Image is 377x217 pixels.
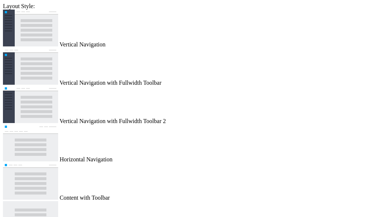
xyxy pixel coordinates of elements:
img: vertical-nav-with-full-toolbar.jpg [3,48,58,85]
img: content-with-toolbar.jpg [3,163,58,200]
div: Layout Style: [3,3,374,10]
img: vertical-nav.jpg [3,10,58,46]
span: Content with Toolbar [60,195,110,201]
md-radio-button: Horizontal Navigation [3,125,374,163]
md-radio-button: Vertical Navigation with Fullwidth Toolbar 2 [3,86,374,125]
md-radio-button: Content with Toolbar [3,163,374,201]
span: Vertical Navigation with Fullwidth Toolbar [60,80,162,86]
md-radio-button: Vertical Navigation with Fullwidth Toolbar [3,48,374,86]
span: Vertical Navigation [60,41,106,48]
md-radio-button: Vertical Navigation [3,10,374,48]
img: vertical-nav-with-full-toolbar-2.jpg [3,86,58,123]
span: Horizontal Navigation [60,156,113,162]
span: Vertical Navigation with Fullwidth Toolbar 2 [60,118,166,124]
img: horizontal-nav.jpg [3,125,58,161]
